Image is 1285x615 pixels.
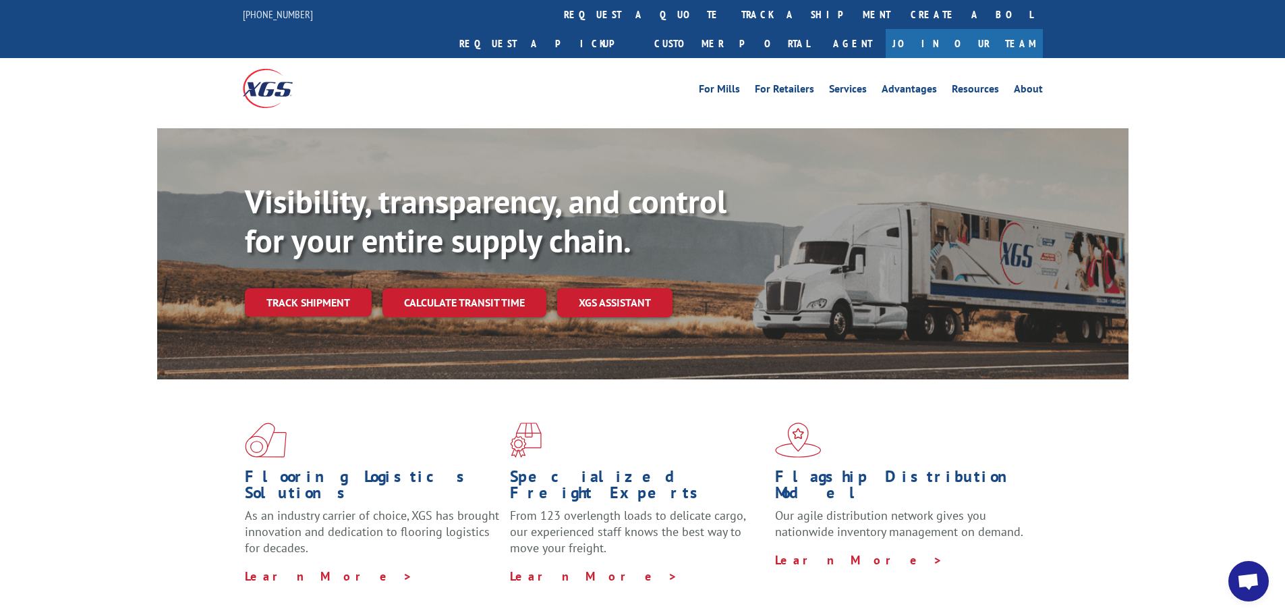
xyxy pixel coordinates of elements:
div: Open chat [1228,561,1269,601]
a: Customer Portal [644,29,820,58]
b: Visibility, transparency, and control for your entire supply chain. [245,180,726,261]
a: About [1014,84,1043,99]
p: From 123 overlength loads to delicate cargo, our experienced staff knows the best way to move you... [510,508,765,568]
a: Learn More > [510,568,678,584]
h1: Specialized Freight Experts [510,469,765,508]
a: Advantages [882,84,937,99]
a: Join Our Team [886,29,1043,58]
a: Learn More > [775,552,943,568]
a: For Mills [699,84,740,99]
a: Agent [820,29,886,58]
img: xgs-icon-focused-on-flooring-red [510,423,542,458]
a: XGS ASSISTANT [557,288,673,317]
a: Learn More > [245,568,413,584]
h1: Flagship Distribution Model [775,469,1030,508]
img: xgs-icon-flagship-distribution-model-red [775,423,822,458]
a: Calculate transit time [382,288,546,317]
h1: Flooring Logistics Solutions [245,469,500,508]
a: Resources [952,84,999,99]
img: xgs-icon-total-supply-chain-intelligence-red [245,423,287,458]
a: For Retailers [755,84,814,99]
a: Track shipment [245,288,372,317]
a: Services [829,84,867,99]
a: [PHONE_NUMBER] [243,7,313,21]
span: Our agile distribution network gives you nationwide inventory management on demand. [775,508,1023,539]
a: Request a pickup [449,29,644,58]
span: As an industry carrier of choice, XGS has brought innovation and dedication to flooring logistics... [245,508,499,556]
